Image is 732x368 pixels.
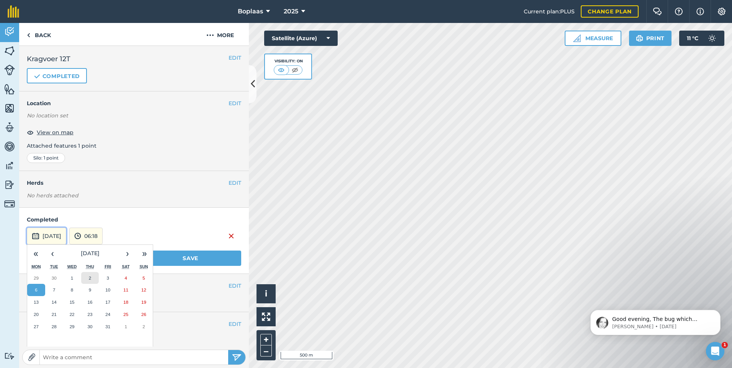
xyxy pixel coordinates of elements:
img: svg+xml;base64,PD94bWwgdmVyc2lvbj0iMS4wIiBlbmNvZGluZz0idXRmLTgiPz4KPCEtLSBHZW5lcmF0b3I6IEFkb2JlIE... [4,26,15,37]
abbr: October 22, 2025 [70,312,75,317]
button: October 4, 2025 [117,272,135,284]
em: No location set [27,112,68,119]
p: Message from Camilla, sent 2d ago [33,29,132,36]
abbr: October 21, 2025 [52,312,57,317]
span: i [265,289,267,298]
img: svg+xml;base64,PHN2ZyB4bWxucz0iaHR0cDovL3d3dy53My5vcmcvMjAwMC9zdmciIHdpZHRoPSIxNyIgaGVpZ2h0PSIxNy... [696,7,704,16]
img: svg+xml;base64,PHN2ZyB4bWxucz0iaHR0cDovL3d3dy53My5vcmcvMjAwMC9zdmciIHdpZHRoPSI1NiIgaGVpZ2h0PSI2MC... [4,103,15,114]
abbr: October 11, 2025 [123,287,128,292]
button: November 1, 2025 [117,321,135,333]
img: svg+xml;base64,PD94bWwgdmVyc2lvbj0iMS4wIiBlbmNvZGluZz0idXRmLTgiPz4KPCEtLSBHZW5lcmF0b3I6IEFkb2JlIE... [4,122,15,133]
abbr: October 24, 2025 [105,312,110,317]
button: October 7, 2025 [45,284,63,296]
img: Two speech bubbles overlapping with the left bubble in the forefront [653,8,662,15]
img: svg+xml;base64,PHN2ZyB4bWxucz0iaHR0cDovL3d3dy53My5vcmcvMjAwMC9zdmciIHdpZHRoPSI1MCIgaGVpZ2h0PSI0MC... [276,66,286,74]
abbr: October 19, 2025 [141,300,146,304]
button: October 10, 2025 [99,284,117,296]
button: October 28, 2025 [45,321,63,333]
img: svg+xml;base64,PD94bWwgdmVyc2lvbj0iMS4wIiBlbmNvZGluZz0idXRmLTgiPz4KPCEtLSBHZW5lcmF0b3I6IEFkb2JlIE... [704,31,720,46]
div: 1 point [27,153,65,163]
button: EDIT [229,54,241,62]
abbr: October 7, 2025 [53,287,55,292]
img: A cog icon [717,8,726,15]
span: Silo : [33,155,42,161]
span: Boplaas [238,7,263,16]
span: 1 [722,342,728,348]
button: [DATE] [27,228,66,244]
abbr: October 29, 2025 [70,324,75,329]
button: [DATE] [61,245,119,262]
button: October 15, 2025 [63,296,81,308]
button: October 17, 2025 [99,296,117,308]
button: EDIT [229,99,241,107]
button: October 3, 2025 [99,272,117,284]
span: 11 ° C [687,31,698,46]
iframe: Intercom live chat [706,342,724,360]
abbr: Thursday [86,264,94,269]
abbr: October 20, 2025 [34,312,39,317]
button: » [136,245,153,262]
button: View on map [27,128,74,137]
a: Back [19,23,59,46]
button: + [260,334,272,345]
img: Profile image for Camilla [17,23,29,35]
img: svg+xml;base64,PHN2ZyB4bWxucz0iaHR0cDovL3d3dy53My5vcmcvMjAwMC9zdmciIHdpZHRoPSI1MCIgaGVpZ2h0PSI0MC... [290,66,300,74]
button: October 21, 2025 [45,308,63,321]
abbr: Monday [31,264,41,269]
button: › [119,245,136,262]
h4: Completed [27,215,241,224]
button: October 18, 2025 [117,296,135,308]
abbr: October 31, 2025 [105,324,110,329]
img: svg+xml;base64,PD94bWwgdmVyc2lvbj0iMS4wIiBlbmNvZGluZz0idXRmLTgiPz4KPCEtLSBHZW5lcmF0b3I6IEFkb2JlIE... [4,352,15,360]
abbr: October 3, 2025 [107,275,109,280]
abbr: October 18, 2025 [123,300,128,304]
em: No herds attached [27,191,249,200]
button: October 19, 2025 [135,296,153,308]
abbr: October 10, 2025 [105,287,110,292]
span: View on map [37,128,74,137]
img: svg+xml;base64,PHN2ZyB4bWxucz0iaHR0cDovL3d3dy53My5vcmcvMjAwMC9zdmciIHdpZHRoPSIyNSIgaGVpZ2h0PSIyNC... [232,353,242,362]
button: October 14, 2025 [45,296,63,308]
button: EDIT [229,320,241,328]
img: svg+xml;base64,PD94bWwgdmVyc2lvbj0iMS4wIiBlbmNvZGluZz0idXRmLTgiPz4KPCEtLSBHZW5lcmF0b3I6IEFkb2JlIE... [4,179,15,191]
abbr: Sunday [139,264,148,269]
img: svg+xml;base64,PHN2ZyB4bWxucz0iaHR0cDovL3d3dy53My5vcmcvMjAwMC9zdmciIHdpZHRoPSIxOCIgaGVpZ2h0PSIyNC... [34,72,41,81]
button: October 13, 2025 [27,296,45,308]
abbr: October 5, 2025 [142,275,145,280]
abbr: October 28, 2025 [52,324,57,329]
button: October 25, 2025 [117,308,135,321]
abbr: October 8, 2025 [71,287,73,292]
img: svg+xml;base64,PHN2ZyB4bWxucz0iaHR0cDovL3d3dy53My5vcmcvMjAwMC9zdmciIHdpZHRoPSIxOCIgaGVpZ2h0PSIyNC... [27,128,34,137]
button: Measure [565,31,621,46]
img: A question mark icon [674,8,683,15]
abbr: Tuesday [50,264,58,269]
abbr: October 15, 2025 [70,300,75,304]
button: October 8, 2025 [63,284,81,296]
img: svg+xml;base64,PD94bWwgdmVyc2lvbj0iMS4wIiBlbmNvZGluZz0idXRmLTgiPz4KPCEtLSBHZW5lcmF0b3I6IEFkb2JlIE... [74,231,81,241]
button: – [260,345,272,357]
span: 2025 [284,7,298,16]
p: Attached features 1 point [27,142,241,150]
button: i [257,284,276,303]
span: Current plan : PLUS [524,7,575,16]
button: October 31, 2025 [99,321,117,333]
abbr: November 1, 2025 [124,324,127,329]
button: October 16, 2025 [81,296,99,308]
button: October 20, 2025 [27,308,45,321]
button: EDIT [229,179,241,187]
button: Satellite (Azure) [264,31,338,46]
img: svg+xml;base64,PHN2ZyB4bWxucz0iaHR0cDovL3d3dy53My5vcmcvMjAwMC9zdmciIHdpZHRoPSI1NiIgaGVpZ2h0PSI2MC... [4,83,15,95]
button: Completed [27,68,87,83]
abbr: Wednesday [67,264,77,269]
img: svg+xml;base64,PHN2ZyB4bWxucz0iaHR0cDovL3d3dy53My5vcmcvMjAwMC9zdmciIHdpZHRoPSIxOSIgaGVpZ2h0PSIyNC... [636,34,643,43]
abbr: October 26, 2025 [141,312,146,317]
button: 06:18 [69,228,103,244]
button: September 29, 2025 [27,272,45,284]
img: svg+xml;base64,PD94bWwgdmVyc2lvbj0iMS4wIiBlbmNvZGluZz0idXRmLTgiPz4KPCEtLSBHZW5lcmF0b3I6IEFkb2JlIE... [4,160,15,171]
abbr: October 6, 2025 [35,287,37,292]
button: Print [629,31,672,46]
img: svg+xml;base64,PHN2ZyB4bWxucz0iaHR0cDovL3d3dy53My5vcmcvMjAwMC9zdmciIHdpZHRoPSIyMCIgaGVpZ2h0PSIyNC... [206,31,214,40]
h4: Location [27,99,241,107]
span: Good evening, The bug which meant that monitoring sites/data was not loading has been fixed. We a... [33,22,131,89]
